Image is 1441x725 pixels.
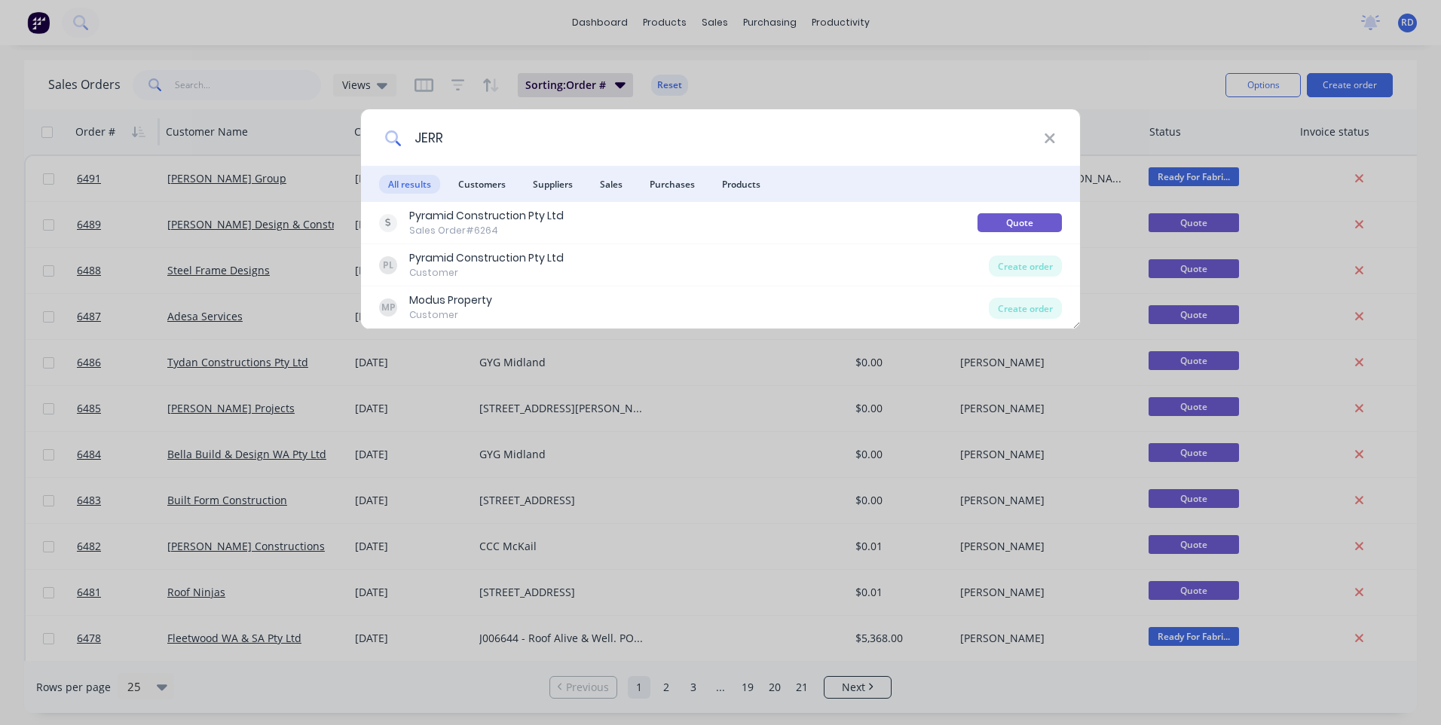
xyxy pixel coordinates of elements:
[641,175,704,194] span: Purchases
[409,250,564,266] div: Pyramid Construction Pty Ltd
[409,308,492,322] div: Customer
[524,175,582,194] span: Suppliers
[713,175,769,194] span: Products
[449,175,515,194] span: Customers
[989,255,1062,277] div: Create order
[402,109,1044,166] input: Start typing a customer or supplier name to create a new order...
[591,175,632,194] span: Sales
[379,256,397,274] div: PL
[379,175,440,194] span: All results
[409,292,492,308] div: Modus Property
[409,208,564,224] div: Pyramid Construction Pty Ltd
[977,213,1062,232] div: Quote
[409,224,564,237] div: Sales Order #6264
[989,298,1062,319] div: Create order
[379,298,397,317] div: MP
[409,266,564,280] div: Customer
